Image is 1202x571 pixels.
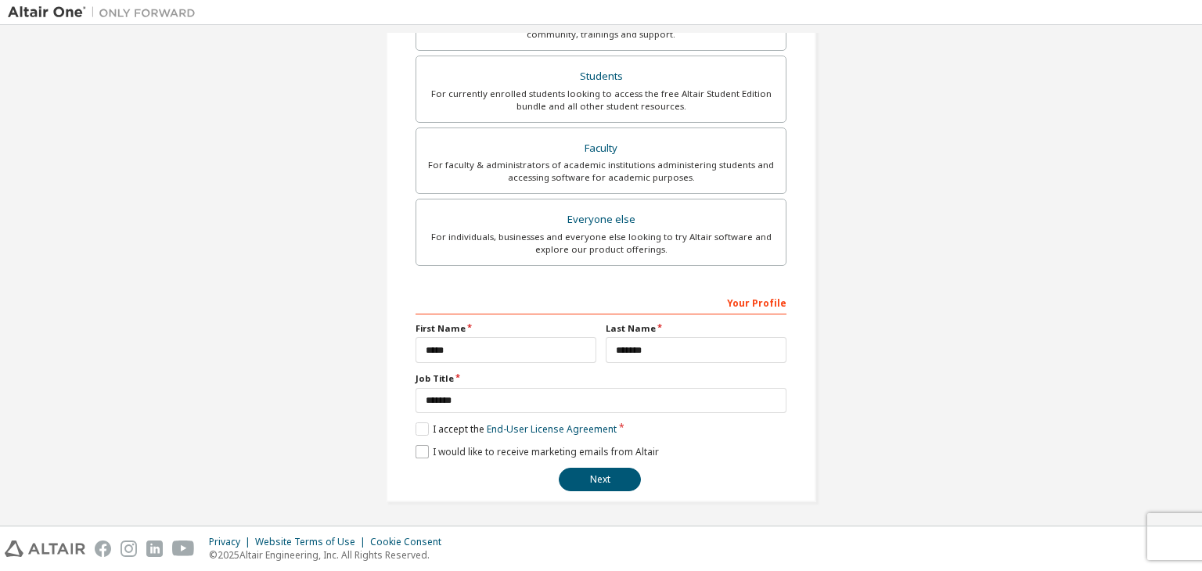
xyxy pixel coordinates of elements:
[172,540,195,557] img: youtube.svg
[8,5,203,20] img: Altair One
[426,159,776,184] div: For faculty & administrators of academic institutions administering students and accessing softwa...
[5,540,85,557] img: altair_logo.svg
[416,372,786,385] label: Job Title
[487,422,617,436] a: End-User License Agreement
[426,66,776,88] div: Students
[146,540,163,557] img: linkedin.svg
[416,289,786,314] div: Your Profile
[209,548,451,562] p: © 2025 Altair Engineering, Inc. All Rights Reserved.
[255,536,370,548] div: Website Terms of Use
[416,445,659,458] label: I would like to receive marketing emails from Altair
[559,468,641,491] button: Next
[416,422,617,436] label: I accept the
[426,231,776,256] div: For individuals, businesses and everyone else looking to try Altair software and explore our prod...
[426,88,776,113] div: For currently enrolled students looking to access the free Altair Student Edition bundle and all ...
[426,209,776,231] div: Everyone else
[606,322,786,335] label: Last Name
[209,536,255,548] div: Privacy
[426,138,776,160] div: Faculty
[416,322,596,335] label: First Name
[121,540,137,557] img: instagram.svg
[95,540,111,557] img: facebook.svg
[370,536,451,548] div: Cookie Consent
